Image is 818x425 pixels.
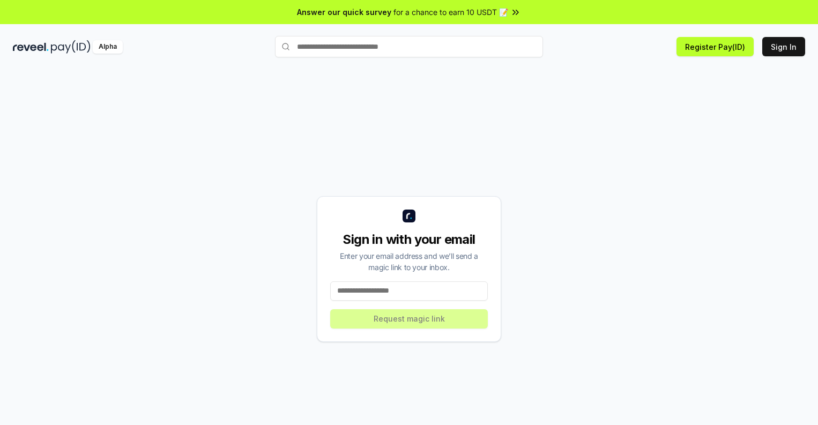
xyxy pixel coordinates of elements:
img: reveel_dark [13,40,49,54]
div: Alpha [93,40,123,54]
div: Enter your email address and we’ll send a magic link to your inbox. [330,250,488,273]
div: Sign in with your email [330,231,488,248]
img: logo_small [403,210,415,222]
span: for a chance to earn 10 USDT 📝 [393,6,508,18]
img: pay_id [51,40,91,54]
span: Answer our quick survey [297,6,391,18]
button: Register Pay(ID) [676,37,754,56]
button: Sign In [762,37,805,56]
